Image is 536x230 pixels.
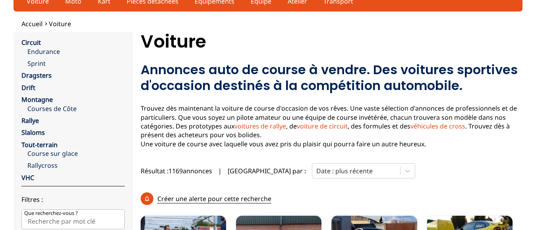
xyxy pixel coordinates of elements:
a: Endurance [27,47,125,56]
span: Résultat : 1169 annonces [141,167,212,175]
a: voiture de circuit [297,122,348,130]
span: | [218,167,222,175]
a: VHC [21,173,34,182]
a: Rallycross [27,161,125,170]
h1: Voiture [141,32,523,51]
a: voitures de rallye [234,122,286,130]
a: Rallye [21,116,39,125]
p: Trouvez dès maintenant la voiture de course d'occasion de vos rêves. Une vaste sélection d'annonc... [141,104,523,148]
a: Sprint [27,59,125,68]
a: Dragsters [21,71,52,80]
a: Drift [21,83,35,92]
a: Course sur glace [27,149,125,158]
a: Voiture [49,19,71,28]
p: Créer une alerte pour cette recherche [157,194,271,203]
a: Circuit [21,38,41,47]
input: Que recherchez-vous ? [21,209,125,229]
a: Courses de Côte [27,104,125,113]
p: Que recherchez-vous ? [24,210,78,217]
h2: Annonces auto de course à vendre. Des voitures sportives d'occasion destinés à la compétition aut... [141,62,523,94]
a: Montagne [21,95,53,104]
a: Accueil [21,19,43,28]
a: Tout-terrain [21,140,58,149]
a: Slaloms [21,128,45,137]
p: Filtres : [21,195,125,204]
p: [GEOGRAPHIC_DATA] par : [228,167,306,175]
a: véhicules de cross [410,122,465,130]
